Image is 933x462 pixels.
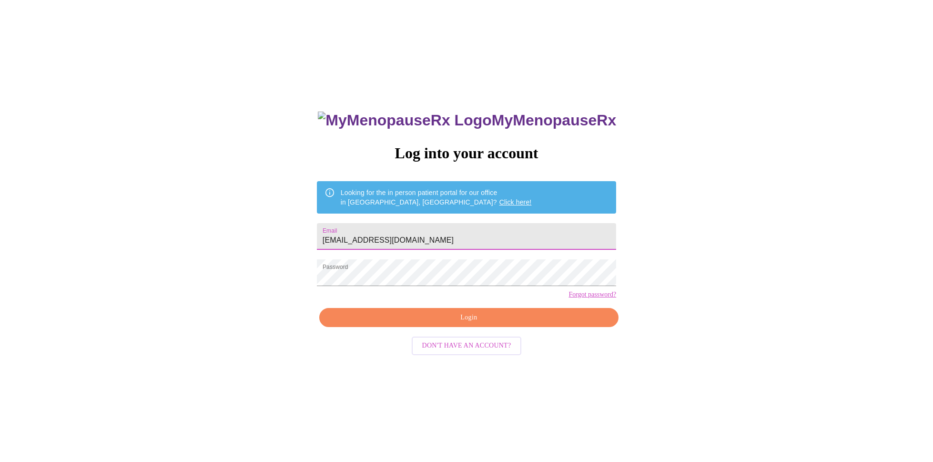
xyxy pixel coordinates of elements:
[499,198,532,206] a: Click here!
[317,144,616,162] h3: Log into your account
[409,341,524,349] a: Don't have an account?
[568,291,616,298] a: Forgot password?
[318,112,491,129] img: MyMenopauseRx Logo
[412,337,522,355] button: Don't have an account?
[318,112,616,129] h3: MyMenopauseRx
[330,312,608,324] span: Login
[319,308,619,328] button: Login
[341,184,532,211] div: Looking for the in person patient portal for our office in [GEOGRAPHIC_DATA], [GEOGRAPHIC_DATA]?
[422,340,511,352] span: Don't have an account?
